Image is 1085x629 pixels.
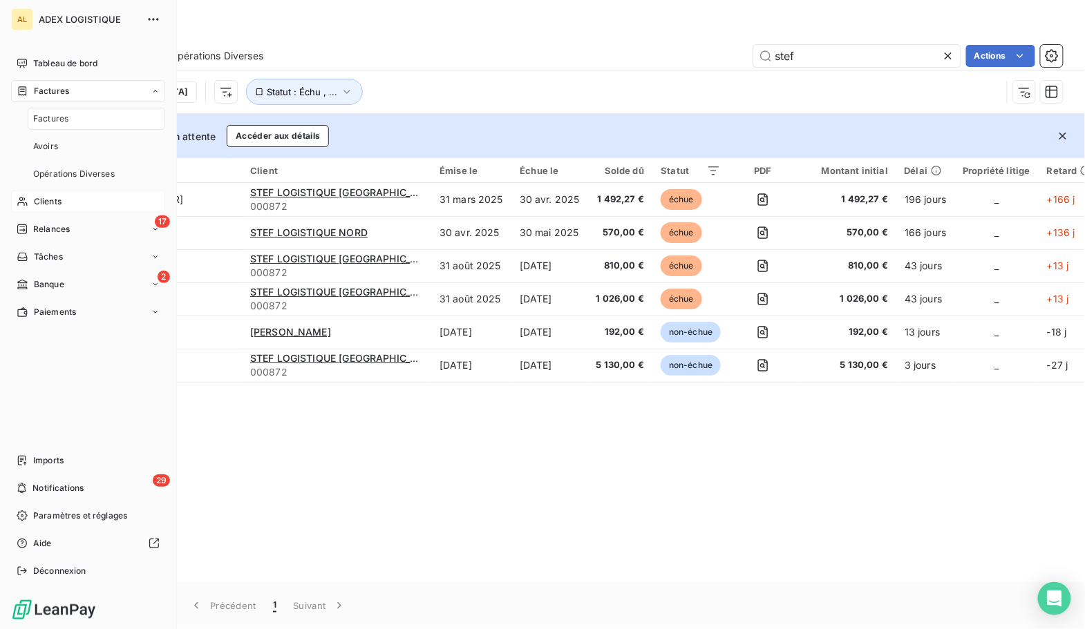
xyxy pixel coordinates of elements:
span: Aide [33,537,52,550]
span: Factures [33,113,68,125]
span: STEF LOGISTIQUE [GEOGRAPHIC_DATA] [250,186,439,198]
button: Accéder aux détails [227,125,329,147]
span: 2 [158,271,170,283]
div: Client [250,165,423,176]
td: [DATE] [511,282,588,316]
td: 196 jours [896,183,954,216]
td: 30 avr. 2025 [511,183,588,216]
span: +13 j [1047,260,1069,271]
div: Délai [905,165,946,176]
span: Tableau de bord [33,57,97,70]
span: STEF LOGISTIQUE [GEOGRAPHIC_DATA] [250,253,439,264]
span: STEF LOGISTIQUE NORD [250,226,368,238]
span: Factures [34,85,69,97]
span: _ [994,359,999,371]
div: Émise le [440,165,503,176]
span: Avoirs [33,140,58,153]
span: +13 j [1047,293,1069,304]
span: 1 492,27 € [805,193,888,206]
span: [PERSON_NAME] [250,326,331,338]
input: Rechercher [753,45,961,67]
span: échue [661,289,702,309]
span: STEF LOGISTIQUE [GEOGRAPHIC_DATA] [250,352,439,364]
span: 17 [155,215,170,228]
span: 5 130,00 € [596,358,645,372]
td: 43 jours [896,282,954,316]
span: Imports [33,454,64,467]
span: +136 j [1047,226,1075,238]
td: [DATE] [431,349,511,382]
span: 000872 [250,299,423,313]
td: 31 mars 2025 [431,183,511,216]
span: STEF LOGISTIQUE [GEOGRAPHIC_DATA] [250,286,439,298]
span: 1 026,00 € [596,292,645,306]
span: Statut : Échu , ... [267,86,337,97]
span: 570,00 € [805,226,888,240]
td: 31 août 2025 [431,249,511,282]
span: Déconnexion [33,565,86,577]
span: non-échue [661,322,721,342]
div: Open Intercom Messenger [1038,582,1071,615]
span: 192,00 € [805,325,888,339]
span: Tâches [34,251,63,263]
td: 166 jours [896,216,954,249]
span: ADEX LOGISTIQUE [39,14,138,25]
td: 31 août 2025 [431,282,511,316]
span: _ [994,260,999,271]
td: 43 jours [896,249,954,282]
div: Échue le [520,165,580,176]
span: +166 j [1047,193,1075,205]
span: -27 j [1047,359,1068,371]
button: Suivant [285,591,355,620]
span: 5 130,00 € [805,358,888,372]
div: PDF [737,165,788,176]
button: Statut : Échu , ... [246,79,363,105]
td: 3 jours [896,349,954,382]
span: Paiements [34,306,76,318]
span: 1 026,00 € [805,292,888,306]
div: Statut [661,165,721,176]
span: Opérations Diverses [170,49,263,63]
span: non-échue [661,355,721,376]
span: _ [994,293,999,304]
span: Banque [34,278,64,291]
div: AL [11,8,33,30]
td: [DATE] [431,316,511,349]
span: Opérations Diverses [33,168,115,180]
span: _ [994,326,999,338]
span: 810,00 € [805,259,888,273]
span: -18 j [1047,326,1067,338]
span: échue [661,222,702,243]
div: Solde dû [596,165,645,176]
button: Actions [966,45,1035,67]
span: Paramètres et réglages [33,510,127,522]
span: 570,00 € [596,226,645,240]
div: Montant initial [805,165,888,176]
span: 29 [153,474,170,487]
span: 1 492,27 € [596,193,645,206]
td: 30 mai 2025 [511,216,588,249]
span: Relances [33,223,70,235]
span: 000872 [250,200,423,213]
td: 13 jours [896,316,954,349]
span: échue [661,189,702,210]
span: _ [994,193,999,205]
span: Notifications [32,482,84,494]
span: 192,00 € [596,325,645,339]
span: 810,00 € [596,259,645,273]
td: 30 avr. 2025 [431,216,511,249]
span: 000872 [250,365,423,379]
span: échue [661,255,702,276]
td: [DATE] [511,349,588,382]
td: [DATE] [511,316,588,349]
a: Aide [11,532,165,554]
button: 1 [265,591,285,620]
td: [DATE] [511,249,588,282]
button: Précédent [181,591,265,620]
span: Clients [34,195,62,208]
span: 000872 [250,266,423,280]
span: _ [994,226,999,238]
span: 1 [273,599,276,612]
img: Logo LeanPay [11,599,97,621]
div: Propriété litige [963,165,1030,176]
